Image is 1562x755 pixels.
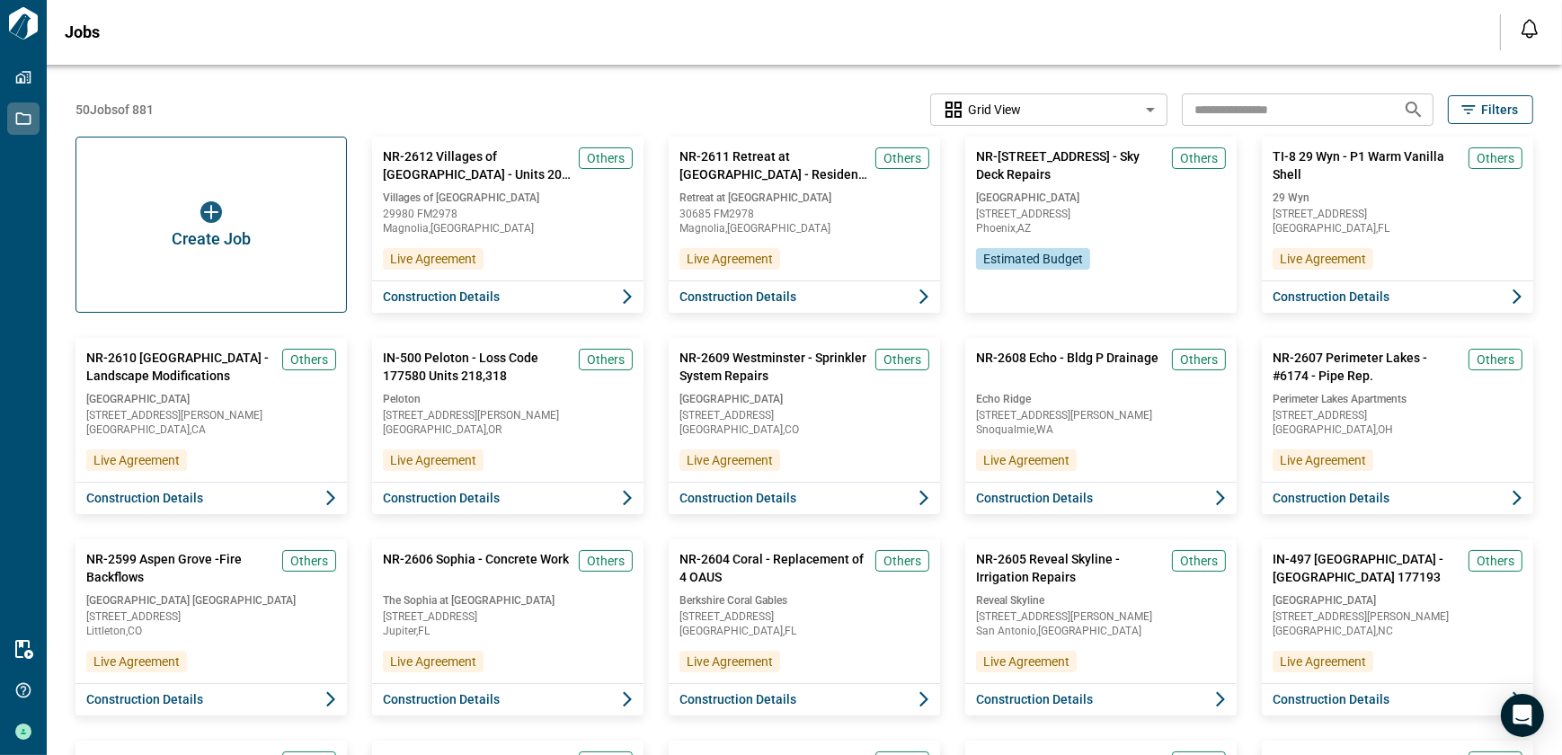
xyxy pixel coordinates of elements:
[1477,552,1514,570] span: Others
[1273,489,1389,507] span: Construction Details
[1273,349,1461,385] span: NR-2607 Perimeter Lakes - #6174 - Pipe Rep.
[1280,451,1366,469] span: Live Agreement
[372,683,643,715] button: Construction Details
[587,351,625,369] span: Others
[679,489,796,507] span: Construction Details
[290,552,328,570] span: Others
[930,92,1167,129] div: Without label
[383,349,572,385] span: IN-500 Peloton - Loss Code 177580 Units 218,318
[372,280,643,313] button: Construction Details
[679,424,929,435] span: [GEOGRAPHIC_DATA] , CO
[383,550,569,586] span: NR-2606 Sophia - Concrete Work
[679,191,929,205] span: Retreat at [GEOGRAPHIC_DATA]
[383,690,500,708] span: Construction Details
[383,410,633,421] span: [STREET_ADDRESS][PERSON_NAME]
[390,451,476,469] span: Live Agreement
[1273,147,1461,183] span: TI-8 29 Wyn - P1 Warm Vanilla Shell
[968,101,1021,119] span: Grid View
[93,451,180,469] span: Live Agreement
[290,351,328,369] span: Others
[1262,280,1533,313] button: Construction Details
[687,250,773,268] span: Live Agreement
[1396,92,1432,128] button: Search jobs
[669,482,940,514] button: Construction Details
[679,626,929,636] span: [GEOGRAPHIC_DATA] , FL
[679,147,868,183] span: NR-2611 Retreat at [GEOGRAPHIC_DATA] - Resident Activity Center AC Leak Repairs
[983,451,1069,469] span: Live Agreement
[86,593,336,608] span: [GEOGRAPHIC_DATA] [GEOGRAPHIC_DATA]
[65,23,100,41] span: Jobs
[75,683,347,715] button: Construction Details
[679,550,868,586] span: NR-2604 Coral - Replacement of 4 OAUS
[965,683,1237,715] button: Construction Details
[1180,149,1218,167] span: Others
[75,101,154,119] span: 50 Jobs of 881
[679,392,929,406] span: [GEOGRAPHIC_DATA]
[679,349,868,385] span: NR-2609 Westminster - Sprinkler System Repairs
[172,230,251,248] span: Create Job
[1273,626,1522,636] span: [GEOGRAPHIC_DATA] , NC
[976,223,1226,234] span: Phoenix , AZ
[372,482,643,514] button: Construction Details
[883,351,921,369] span: Others
[1180,552,1218,570] span: Others
[1448,95,1533,124] button: Filters
[1273,410,1522,421] span: [STREET_ADDRESS]
[1481,101,1518,119] span: Filters
[93,653,180,671] span: Live Agreement
[1262,683,1533,715] button: Construction Details
[679,611,929,622] span: [STREET_ADDRESS]
[383,626,633,636] span: Jupiter , FL
[86,410,336,421] span: [STREET_ADDRESS][PERSON_NAME]
[687,653,773,671] span: Live Agreement
[390,250,476,268] span: Live Agreement
[1180,351,1218,369] span: Others
[86,690,203,708] span: Construction Details
[383,209,633,219] span: 29980 FM2978
[86,424,336,435] span: [GEOGRAPHIC_DATA] , CA
[86,611,336,622] span: [STREET_ADDRESS]
[1273,690,1389,708] span: Construction Details
[1280,250,1366,268] span: Live Agreement
[1515,14,1544,43] button: Open notification feed
[75,482,347,514] button: Construction Details
[86,489,203,507] span: Construction Details
[679,288,796,306] span: Construction Details
[976,424,1226,435] span: Snoqualmie , WA
[1273,191,1522,205] span: 29 Wyn
[679,209,929,219] span: 30685 FM2978
[1273,288,1389,306] span: Construction Details
[1262,482,1533,514] button: Construction Details
[976,690,1093,708] span: Construction Details
[983,653,1069,671] span: Live Agreement
[1280,653,1366,671] span: Live Agreement
[383,489,500,507] span: Construction Details
[383,424,633,435] span: [GEOGRAPHIC_DATA] , OR
[86,626,336,636] span: Littleton , CO
[1477,351,1514,369] span: Others
[587,552,625,570] span: Others
[976,611,1226,622] span: [STREET_ADDRESS][PERSON_NAME]
[976,191,1226,205] span: [GEOGRAPHIC_DATA]
[965,482,1237,514] button: Construction Details
[679,410,929,421] span: [STREET_ADDRESS]
[669,683,940,715] button: Construction Details
[883,552,921,570] span: Others
[679,690,796,708] span: Construction Details
[1273,209,1522,219] span: [STREET_ADDRESS]
[383,611,633,622] span: [STREET_ADDRESS]
[383,288,500,306] span: Construction Details
[1477,149,1514,167] span: Others
[976,593,1226,608] span: Reveal Skyline
[883,149,921,167] span: Others
[976,147,1165,183] span: NR-[STREET_ADDRESS] - Sky Deck Repairs
[383,147,572,183] span: NR-2612 Villages of [GEOGRAPHIC_DATA] - Units 204 and 206 Water Intrusion
[976,626,1226,636] span: San Antonio , [GEOGRAPHIC_DATA]
[1273,593,1522,608] span: [GEOGRAPHIC_DATA]
[976,410,1226,421] span: [STREET_ADDRESS][PERSON_NAME]
[976,209,1226,219] span: [STREET_ADDRESS]
[687,451,773,469] span: Live Agreement
[1273,550,1461,586] span: IN-497 [GEOGRAPHIC_DATA] - [GEOGRAPHIC_DATA] 177193
[669,280,940,313] button: Construction Details
[383,223,633,234] span: Magnolia , [GEOGRAPHIC_DATA]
